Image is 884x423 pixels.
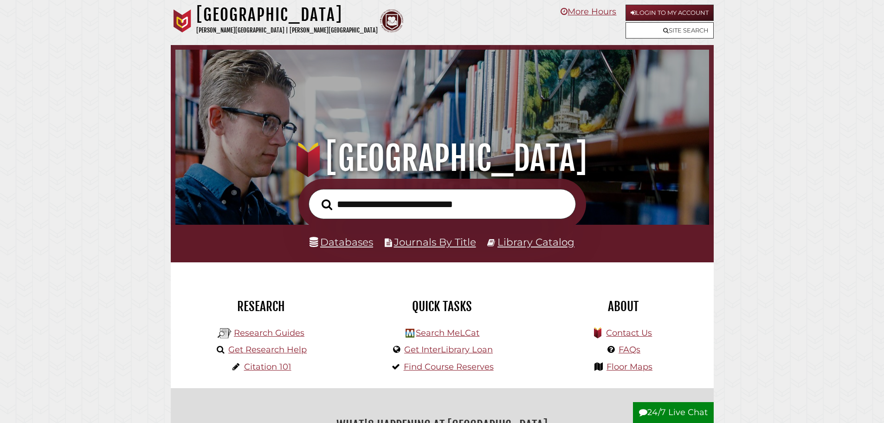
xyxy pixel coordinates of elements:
[404,362,494,372] a: Find Course Reserves
[404,345,493,355] a: Get InterLibrary Loan
[322,199,332,210] i: Search
[188,138,696,179] h1: [GEOGRAPHIC_DATA]
[359,299,526,314] h2: Quick Tasks
[218,326,232,340] img: Hekman Library Logo
[244,362,291,372] a: Citation 101
[626,5,714,21] a: Login to My Account
[310,236,373,248] a: Databases
[317,196,337,213] button: Search
[540,299,707,314] h2: About
[380,9,403,33] img: Calvin Theological Seminary
[171,9,194,33] img: Calvin University
[607,362,652,372] a: Floor Maps
[196,5,378,25] h1: [GEOGRAPHIC_DATA]
[196,25,378,36] p: [PERSON_NAME][GEOGRAPHIC_DATA] | [PERSON_NAME][GEOGRAPHIC_DATA]
[228,345,307,355] a: Get Research Help
[178,299,345,314] h2: Research
[234,328,304,338] a: Research Guides
[416,328,479,338] a: Search MeLCat
[406,329,414,338] img: Hekman Library Logo
[394,236,476,248] a: Journals By Title
[619,345,640,355] a: FAQs
[606,328,652,338] a: Contact Us
[561,7,616,17] a: More Hours
[497,236,574,248] a: Library Catalog
[626,22,714,39] a: Site Search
